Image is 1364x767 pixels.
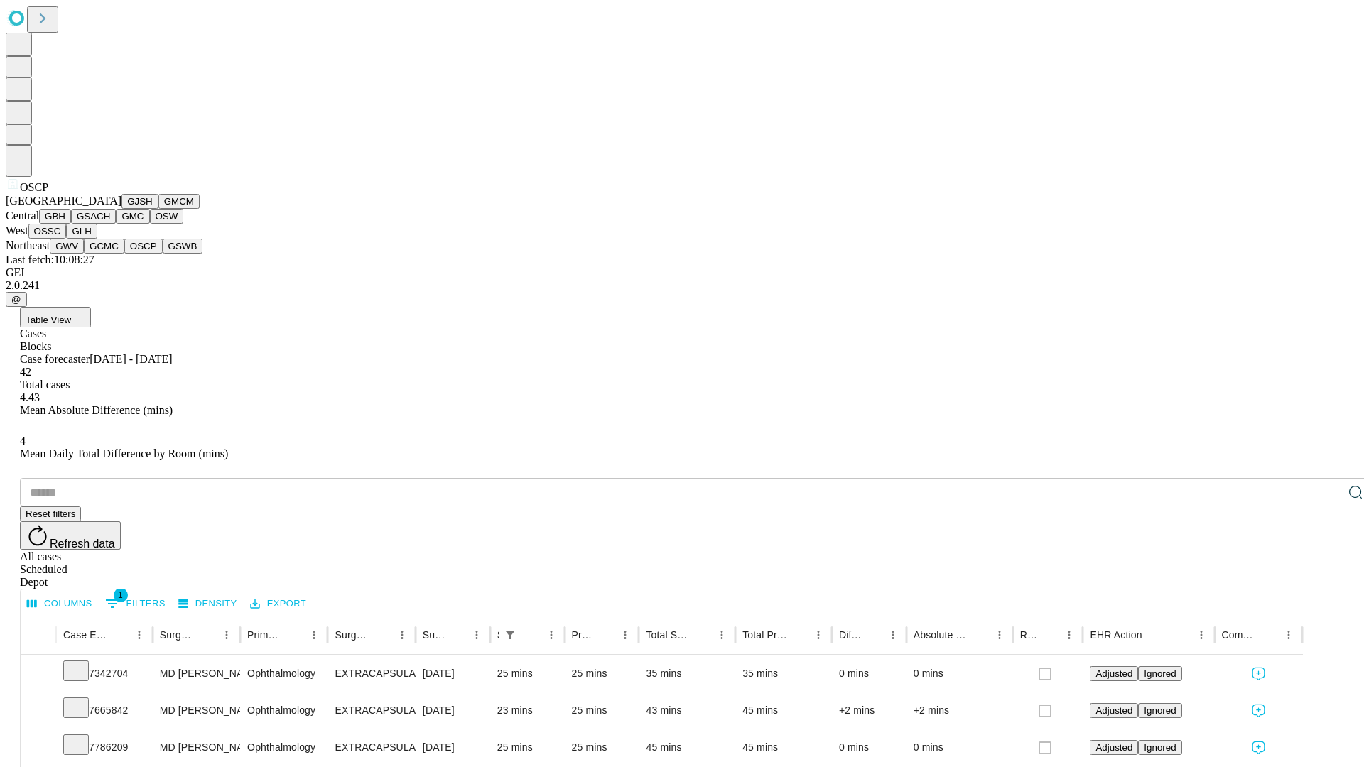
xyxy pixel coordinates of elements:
div: Primary Service [247,629,283,641]
div: 0 mins [839,656,899,692]
div: EXTRACAPSULAR CATARACT REMOVAL WITH [MEDICAL_DATA] [335,656,408,692]
span: 4 [20,435,26,447]
button: Menu [990,625,1010,645]
div: 23 mins [497,692,558,729]
button: Density [175,593,241,615]
div: 45 mins [742,692,825,729]
button: Table View [20,307,91,327]
button: GSACH [71,209,116,224]
button: GCMC [84,239,124,254]
span: Northeast [6,239,50,251]
button: Ignored [1138,666,1181,681]
div: MD [PERSON_NAME] [PERSON_NAME] [160,729,233,766]
div: 35 mins [742,656,825,692]
button: Sort [109,625,129,645]
span: Refresh data [50,538,115,550]
button: Adjusted [1090,703,1138,718]
button: @ [6,292,27,307]
button: Sort [521,625,541,645]
span: Last fetch: 10:08:27 [6,254,94,266]
button: Menu [541,625,561,645]
div: 0 mins [914,729,1006,766]
button: Sort [595,625,615,645]
button: Sort [447,625,467,645]
button: GLH [66,224,97,239]
div: Total Predicted Duration [742,629,787,641]
div: Ophthalmology [247,692,320,729]
button: Export [247,593,310,615]
button: Menu [1059,625,1079,645]
div: 25 mins [497,729,558,766]
button: Sort [692,625,712,645]
span: Adjusted [1095,742,1132,753]
div: Surgery Date [423,629,445,641]
button: Ignored [1138,740,1181,755]
div: 45 mins [742,729,825,766]
div: 45 mins [646,729,728,766]
span: Ignored [1144,705,1176,716]
span: Adjusted [1095,668,1132,679]
div: 1 active filter [500,625,520,645]
div: 0 mins [914,656,1006,692]
div: 43 mins [646,692,728,729]
button: Menu [1279,625,1299,645]
button: Show filters [102,592,169,615]
button: Sort [1144,625,1164,645]
button: Sort [863,625,883,645]
div: 0 mins [839,729,899,766]
button: Menu [615,625,635,645]
div: EHR Action [1090,629,1142,641]
button: Refresh data [20,521,121,550]
button: GWV [50,239,84,254]
div: Comments [1222,629,1257,641]
button: Sort [1039,625,1059,645]
button: GJSH [121,194,158,209]
div: 35 mins [646,656,728,692]
span: [GEOGRAPHIC_DATA] [6,195,121,207]
div: 7786209 [63,729,146,766]
div: 7342704 [63,656,146,692]
span: Mean Absolute Difference (mins) [20,404,173,416]
button: GMC [116,209,149,224]
div: Total Scheduled Duration [646,629,691,641]
span: OSCP [20,181,48,193]
button: Sort [284,625,304,645]
span: Ignored [1144,668,1176,679]
button: OSSC [28,224,67,239]
div: Surgery Name [335,629,370,641]
span: Total cases [20,379,70,391]
span: 1 [114,588,128,602]
div: EXTRACAPSULAR CATARACT REMOVAL WITH [MEDICAL_DATA] [335,692,408,729]
span: Central [6,210,39,222]
div: MD [PERSON_NAME] [PERSON_NAME] [160,656,233,692]
div: Difference [839,629,862,641]
button: Sort [1259,625,1279,645]
button: Menu [712,625,732,645]
button: Menu [217,625,237,645]
span: Mean Daily Total Difference by Room (mins) [20,447,228,459]
button: Select columns [23,593,96,615]
div: [DATE] [423,656,483,692]
button: Menu [392,625,412,645]
div: 25 mins [572,656,632,692]
div: [DATE] [423,692,483,729]
span: @ [11,294,21,305]
span: Ignored [1144,742,1176,753]
button: Expand [28,699,49,724]
span: [DATE] - [DATE] [90,353,172,365]
span: 42 [20,366,31,378]
span: Case forecaster [20,353,90,365]
div: Case Epic Id [63,629,108,641]
button: Menu [467,625,487,645]
button: OSCP [124,239,163,254]
div: Predicted In Room Duration [572,629,595,641]
button: Ignored [1138,703,1181,718]
div: 25 mins [572,692,632,729]
button: Menu [1191,625,1211,645]
button: OSW [150,209,184,224]
button: Sort [372,625,392,645]
div: 25 mins [572,729,632,766]
button: GSWB [163,239,203,254]
button: GBH [39,209,71,224]
button: Menu [304,625,324,645]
